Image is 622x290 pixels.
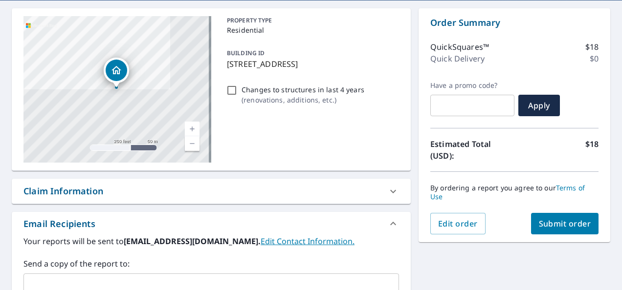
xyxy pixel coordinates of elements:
[430,41,489,53] p: QuickSquares™
[585,41,599,53] p: $18
[261,236,355,247] a: EditContactInfo
[430,184,599,201] p: By ordering a report you agree to our
[227,58,395,70] p: [STREET_ADDRESS]
[430,138,514,162] p: Estimated Total (USD):
[430,183,585,201] a: Terms of Use
[227,16,395,25] p: PROPERTY TYPE
[124,236,261,247] b: [EMAIL_ADDRESS][DOMAIN_NAME].
[12,179,411,204] div: Claim Information
[23,235,399,247] label: Your reports will be sent to
[430,213,486,234] button: Edit order
[438,218,478,229] span: Edit order
[242,95,364,105] p: ( renovations, additions, etc. )
[518,95,560,116] button: Apply
[185,122,200,136] a: Current Level 17, Zoom In
[242,84,364,95] p: Changes to structures in last 4 years
[227,25,395,35] p: Residential
[430,81,514,90] label: Have a promo code?
[104,58,129,88] div: Dropped pin, building 1, Residential property, 462 W Glebe Rd Alexandria, VA 22305
[23,258,399,269] label: Send a copy of the report to:
[585,138,599,162] p: $18
[185,136,200,151] a: Current Level 17, Zoom Out
[12,212,411,235] div: Email Recipients
[590,53,599,64] p: $0
[539,218,591,229] span: Submit order
[23,185,103,198] div: Claim Information
[23,217,95,230] div: Email Recipients
[227,49,265,57] p: BUILDING ID
[526,100,552,111] span: Apply
[531,213,599,234] button: Submit order
[430,16,599,29] p: Order Summary
[430,53,485,64] p: Quick Delivery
